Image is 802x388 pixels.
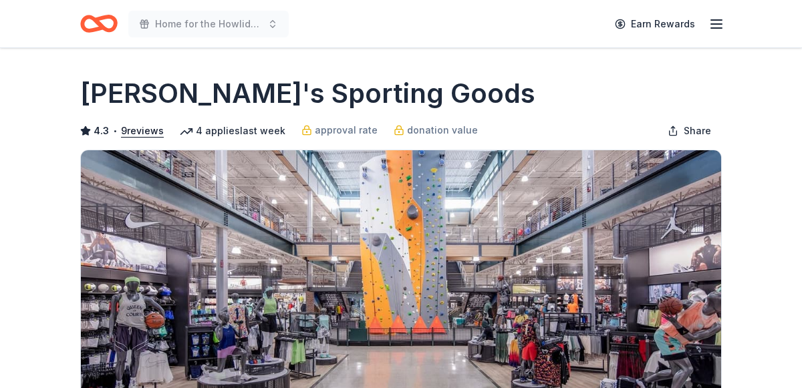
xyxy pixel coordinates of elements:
h1: [PERSON_NAME]'s Sporting Goods [80,75,535,112]
button: Share [657,118,722,144]
a: approval rate [301,122,378,138]
span: donation value [407,122,478,138]
span: • [113,126,118,136]
button: 9reviews [121,123,164,139]
a: donation value [394,122,478,138]
span: Share [684,123,711,139]
a: Home [80,8,118,39]
span: approval rate [315,122,378,138]
div: 4 applies last week [180,123,285,139]
a: Earn Rewards [607,12,703,36]
span: Home for the Howlidays [155,16,262,32]
span: 4.3 [94,123,109,139]
button: Home for the Howlidays [128,11,289,37]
